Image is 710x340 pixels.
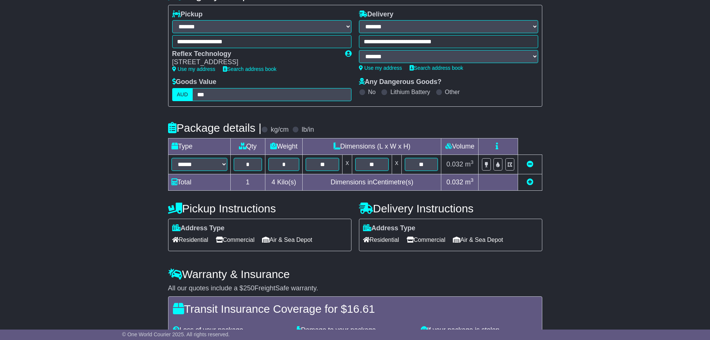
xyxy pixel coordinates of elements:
label: Any Dangerous Goods? [359,78,442,86]
td: Kilo(s) [265,174,303,190]
div: All our quotes include a $ FreightSafe warranty. [168,284,542,293]
div: Damage to your package [293,326,417,334]
td: x [343,155,352,174]
div: If your package is stolen [417,326,541,334]
span: 250 [243,284,255,292]
h4: Package details | [168,122,262,134]
label: AUD [172,88,193,101]
td: Qty [230,138,265,155]
span: 16.61 [347,303,375,315]
h4: Warranty & Insurance [168,268,542,280]
span: Commercial [407,234,445,246]
h4: Delivery Instructions [359,202,542,215]
span: Commercial [216,234,255,246]
span: Residential [363,234,399,246]
label: Address Type [363,224,416,233]
span: Air & Sea Depot [453,234,503,246]
td: Type [168,138,230,155]
h4: Pickup Instructions [168,202,351,215]
a: Search address book [223,66,277,72]
td: Dimensions (L x W x H) [303,138,441,155]
sup: 3 [471,177,474,183]
td: Dimensions in Centimetre(s) [303,174,441,190]
label: No [368,88,376,96]
span: m [465,160,474,168]
div: Reflex Technology [172,50,338,58]
a: Search address book [410,65,463,71]
span: 0.032 [446,178,463,186]
span: © One World Courier 2025. All rights reserved. [122,331,230,337]
label: Pickup [172,10,203,19]
td: 1 [230,174,265,190]
td: Total [168,174,230,190]
label: kg/cm [271,126,288,134]
div: [STREET_ADDRESS] [172,58,338,66]
label: Address Type [172,224,225,233]
a: Remove this item [527,160,533,168]
label: Goods Value [172,78,217,86]
label: Other [445,88,460,96]
div: Loss of your package [169,326,293,334]
h4: Transit Insurance Coverage for $ [173,303,537,315]
span: Air & Sea Depot [262,234,312,246]
span: m [465,178,474,186]
td: Weight [265,138,303,155]
label: lb/in [302,126,314,134]
span: Residential [172,234,208,246]
td: Volume [441,138,479,155]
a: Add new item [527,178,533,186]
a: Use my address [359,65,402,71]
label: Lithium Battery [390,88,430,96]
label: Delivery [359,10,394,19]
span: 0.032 [446,160,463,168]
span: 4 [271,178,275,186]
a: Use my address [172,66,215,72]
td: x [392,155,401,174]
sup: 3 [471,159,474,165]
